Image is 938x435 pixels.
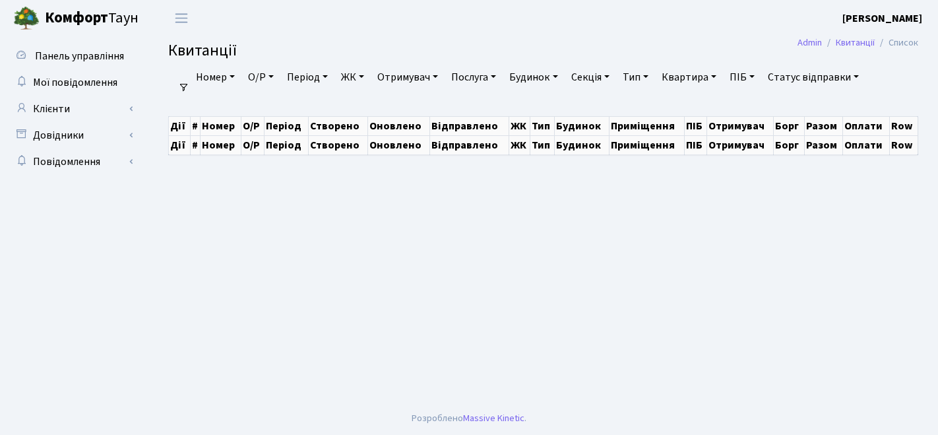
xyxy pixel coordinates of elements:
a: О/Р [243,66,279,88]
th: Разом [804,116,843,135]
th: Відправлено [430,116,509,135]
th: Оплати [843,116,890,135]
a: ЖК [336,66,369,88]
a: Клієнти [7,96,139,122]
a: Мої повідомлення [7,69,139,96]
span: Мої повідомлення [33,75,117,90]
a: ПІБ [724,66,760,88]
th: Номер [201,116,241,135]
th: Разом [804,135,843,154]
th: Будинок [555,116,609,135]
a: Секція [566,66,615,88]
th: Приміщення [609,135,685,154]
th: Тип [530,116,555,135]
th: О/Р [241,135,265,154]
a: Отримувач [372,66,443,88]
th: Відправлено [430,135,509,154]
a: [PERSON_NAME] [842,11,922,26]
span: Панель управління [35,49,124,63]
a: Довідники [7,122,139,149]
a: Квартира [656,66,722,88]
th: Отримувач [707,135,774,154]
a: Тип [617,66,654,88]
th: Дії [169,135,191,154]
th: Дії [169,116,191,135]
th: Будинок [555,135,609,154]
th: Row [890,135,918,154]
th: ПІБ [685,135,707,154]
span: Таун [45,7,139,30]
a: Admin [797,36,822,50]
th: Період [265,116,308,135]
th: Створено [308,116,367,135]
a: Статус відправки [763,66,864,88]
a: Будинок [504,66,563,88]
nav: breadcrumb [778,29,938,57]
li: Список [875,36,918,50]
img: logo.png [13,5,40,32]
th: Оновлено [367,116,430,135]
th: Створено [308,135,367,154]
th: Приміщення [609,116,685,135]
th: ЖК [509,116,530,135]
a: Massive Kinetic [463,411,524,425]
span: Квитанції [168,39,237,62]
th: О/Р [241,116,265,135]
th: Отримувач [707,116,774,135]
b: Комфорт [45,7,108,28]
th: # [190,116,201,135]
th: Row [890,116,918,135]
th: Борг [774,135,804,154]
th: Оновлено [367,135,430,154]
a: Квитанції [836,36,875,50]
a: Період [282,66,333,88]
button: Переключити навігацію [165,7,198,29]
th: Оплати [843,135,890,154]
th: ЖК [509,135,530,154]
a: Повідомлення [7,149,139,175]
a: Послуга [446,66,501,88]
th: # [190,135,201,154]
th: Борг [774,116,804,135]
th: Номер [201,135,241,154]
th: Період [265,135,308,154]
th: Тип [530,135,555,154]
th: ПІБ [685,116,707,135]
a: Панель управління [7,43,139,69]
div: Розроблено . [412,411,526,426]
a: Номер [191,66,240,88]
